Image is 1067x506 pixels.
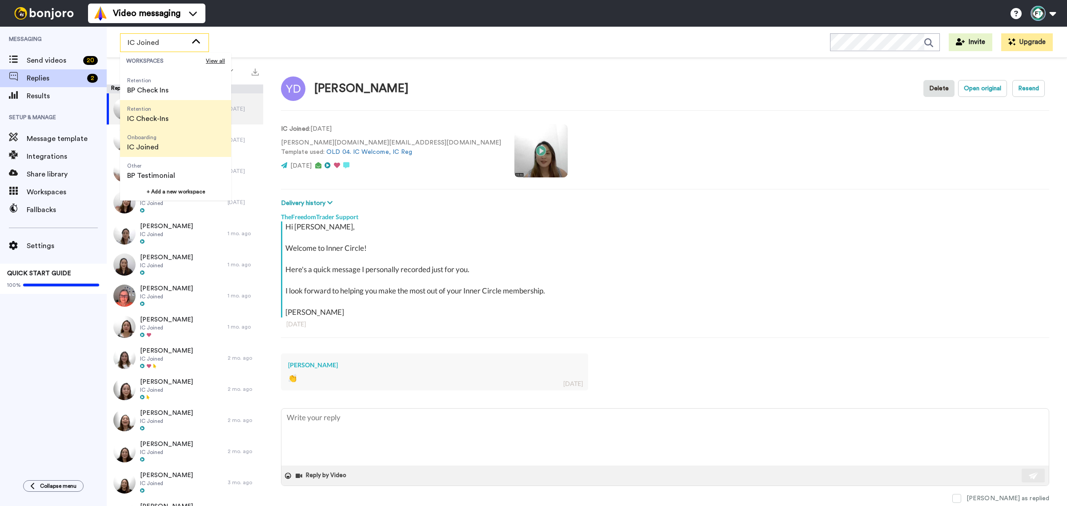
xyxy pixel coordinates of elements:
img: d00bdba9-20ba-41e6-b30e-1251444828e2-thumb.jpg [113,409,136,431]
span: [PERSON_NAME] [140,377,193,386]
img: d6ebb920-cbe2-4077-91c9-9ab74c3b6093-thumb.jpg [113,285,136,307]
button: Delivery history [281,198,335,208]
a: [PERSON_NAME]IC Joined[DATE] [107,187,263,218]
span: IC Joined [140,324,193,331]
img: 6a1ee700-93eb-4b90-baa6-a89af60c8bb3-thumb.jpg [113,440,136,462]
img: d4713650-0ded-4728-8c9f-2f1381dbcd8c-thumb.jpg [113,222,136,245]
span: IC Joined [128,37,187,48]
div: [PERSON_NAME] [288,361,581,369]
p: : [DATE] [281,124,501,134]
button: All assignees [108,59,184,84]
span: IC Joined [140,262,193,269]
span: Other [127,162,175,169]
div: Hi [PERSON_NAME], Welcome to Inner Circle! Here's a quick message I personally recorded just for ... [285,221,1047,317]
strong: IC Joined [281,126,309,132]
div: 1 mo. ago [228,292,259,299]
a: [PERSON_NAME]IC Joined2 mo. ago [107,436,263,467]
div: [PERSON_NAME] as replied [967,494,1049,503]
img: 80615498-f200-454d-b68d-8d345a2079e7-thumb.jpg [113,253,136,276]
span: Results [27,91,107,101]
img: 8adf16ad-02ea-4b6c-a9ed-ada59afed5c9-thumb.jpg [113,316,136,338]
img: vm-color.svg [93,6,108,20]
span: IC Joined [140,386,193,394]
img: send-white.svg [1029,472,1039,479]
p: [PERSON_NAME][DOMAIN_NAME][EMAIL_ADDRESS][DOMAIN_NAME] Template used: [281,138,501,157]
img: 94261c5b-cdc2-4473-b6d2-ce60dd7adf29-thumb.jpg [113,160,136,182]
div: Replies [107,84,263,93]
span: [PERSON_NAME] [140,315,193,324]
span: [PERSON_NAME] [140,440,193,449]
a: [PERSON_NAME]IC Joined2 mo. ago [107,405,263,436]
span: View all [206,57,225,64]
span: Video messaging [113,7,181,20]
span: Send videos [27,55,80,66]
span: IC Check-Ins [127,113,168,124]
div: TheFreedomTrader Support [281,208,1049,221]
span: IC Joined [140,449,193,456]
div: 1 mo. ago [228,323,259,330]
span: WORKSPACES [126,57,206,64]
span: IC Joined [140,480,193,487]
span: Retention [127,77,168,84]
img: bj-logo-header-white.svg [11,7,77,20]
a: OLD 04. IC Welcome, IC Reg [326,149,412,155]
img: 0c038c42-1df8-419a-9484-3170feb5ec68-thumb.jpg [113,471,136,494]
span: [DATE] [290,163,312,169]
span: Message template [27,133,107,144]
a: [PERSON_NAME]IC Joined2 mo. ago [107,342,263,373]
div: 2 mo. ago [228,417,259,424]
span: [PERSON_NAME] [140,346,193,355]
span: IC Joined [140,231,193,238]
span: IC Joined [140,293,193,300]
span: Onboarding [127,134,159,141]
button: Delete [923,80,955,97]
a: [PERSON_NAME]IC Joined[DATE] [107,93,263,124]
a: [PERSON_NAME]IC Joined[DATE] [107,156,263,187]
span: Settings [27,241,107,251]
img: d7aa2b82-82b3-4a23-a564-65b38ffaa5d5-thumb.jpg [113,191,136,213]
div: 20 [83,56,98,65]
img: 7e7804d3-edeb-42cd-9f36-433826944d6e-thumb.jpg [113,347,136,369]
div: [DATE] [563,379,583,388]
span: IC Joined [140,200,193,207]
span: 100% [7,281,21,289]
div: 2 [87,74,98,83]
button: Resend [1012,80,1045,97]
img: 34fe7e53-c09c-4c77-b084-05079f7f1917-thumb.jpg [113,129,136,151]
span: [PERSON_NAME] [140,471,193,480]
button: Invite [949,33,992,51]
a: [PERSON_NAME]IC Joined1 mo. ago [107,311,263,342]
button: Open original [958,80,1007,97]
button: Export all results that match these filters now. [249,64,261,78]
div: 👏 [288,373,581,383]
button: Reply by Video [295,469,349,482]
div: 1 mo. ago [228,230,259,237]
span: [PERSON_NAME] [140,253,193,262]
button: Collapse menu [23,480,84,492]
span: Workspaces [27,187,107,197]
a: [PERSON_NAME]IC Joined1 mo. ago [107,218,263,249]
a: [PERSON_NAME]IC Joined[DATE] [107,124,263,156]
a: [PERSON_NAME]IC Joined2 mo. ago [107,373,263,405]
div: [DATE] [228,137,259,144]
a: [PERSON_NAME]IC Joined1 mo. ago [107,249,263,280]
span: Integrations [27,151,107,162]
div: [PERSON_NAME] [314,82,409,95]
span: BP Testimonial [127,170,175,181]
div: [DATE] [228,168,259,175]
img: e1c29636-f2de-4178-8888-15ff7bf99939-thumb.jpg [113,98,136,120]
a: [PERSON_NAME]IC Joined1 mo. ago [107,280,263,311]
div: [DATE] [228,105,259,112]
img: export.svg [252,68,259,76]
img: Image of Yvette Dempsey [281,76,305,101]
span: BP Check Ins [127,85,168,96]
span: Fallbacks [27,205,107,215]
span: Share library [27,169,107,180]
a: [PERSON_NAME]IC Joined3 mo. ago [107,467,263,498]
span: [PERSON_NAME] [140,409,193,418]
button: + Add a new workspace [120,183,231,201]
div: [DATE] [286,320,1044,329]
span: Collapse menu [40,482,76,490]
span: IC Joined [140,355,193,362]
